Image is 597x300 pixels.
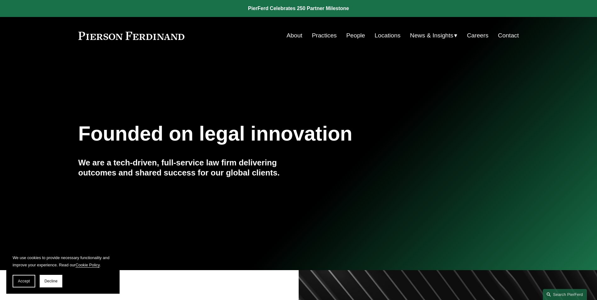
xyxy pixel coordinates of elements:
[410,30,458,42] a: folder dropdown
[543,289,587,300] a: Search this site
[287,30,302,42] a: About
[467,30,488,42] a: Careers
[18,279,30,283] span: Accept
[13,275,35,287] button: Accept
[346,30,365,42] a: People
[44,279,58,283] span: Decline
[410,30,453,41] span: News & Insights
[6,248,120,294] section: Cookie banner
[312,30,337,42] a: Practices
[13,254,113,269] p: We use cookies to provide necessary functionality and improve your experience. Read our .
[40,275,62,287] button: Decline
[78,122,446,145] h1: Founded on legal innovation
[498,30,519,42] a: Contact
[78,158,299,178] h4: We are a tech-driven, full-service law firm delivering outcomes and shared success for our global...
[76,263,100,267] a: Cookie Policy
[375,30,400,42] a: Locations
